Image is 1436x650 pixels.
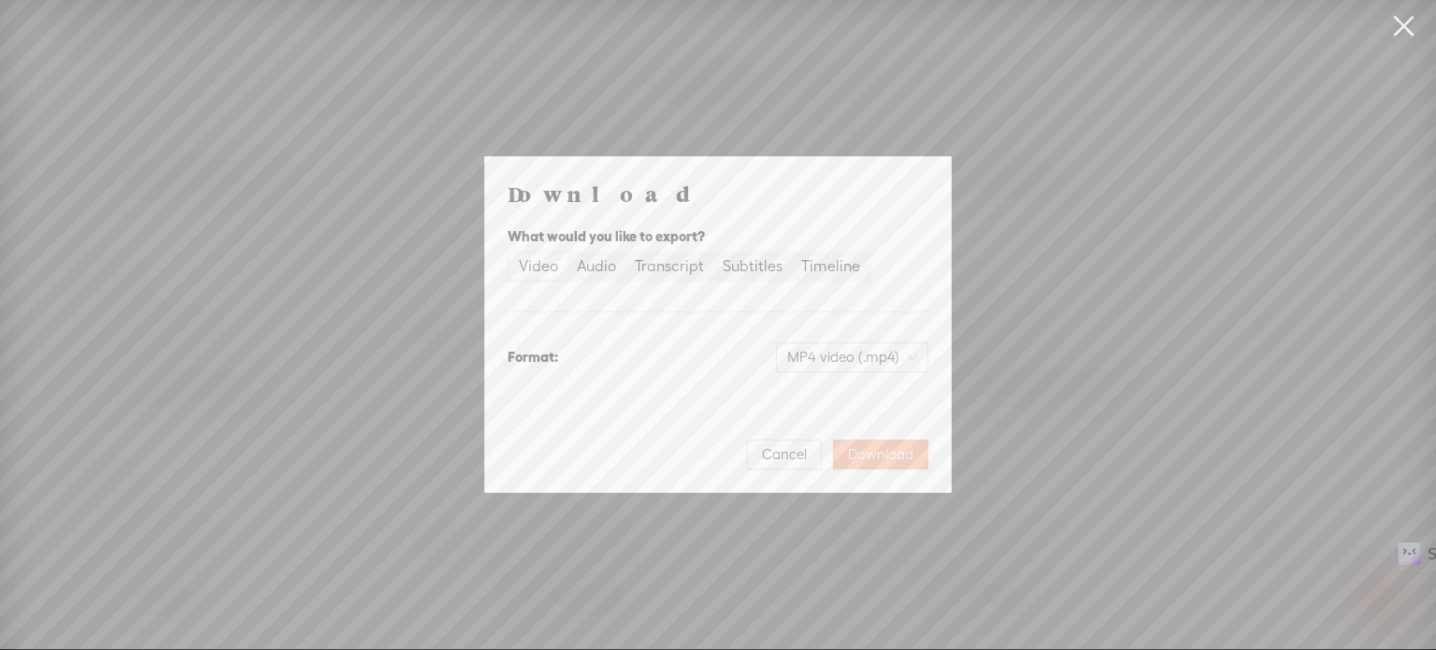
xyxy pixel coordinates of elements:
[723,253,783,280] div: Subtitles
[787,343,917,371] span: MP4 video (.mp4)
[801,253,860,280] div: Timeline
[508,252,871,282] div: segmented control
[635,253,704,280] div: Transcript
[508,225,928,248] div: What would you like to export?
[848,445,913,464] span: Download
[508,346,558,368] div: Format:
[577,253,616,280] div: Audio
[747,440,822,469] button: Cancel
[508,180,928,208] h4: Download
[833,440,928,469] button: Download
[762,445,807,464] span: Cancel
[519,253,558,280] div: Video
